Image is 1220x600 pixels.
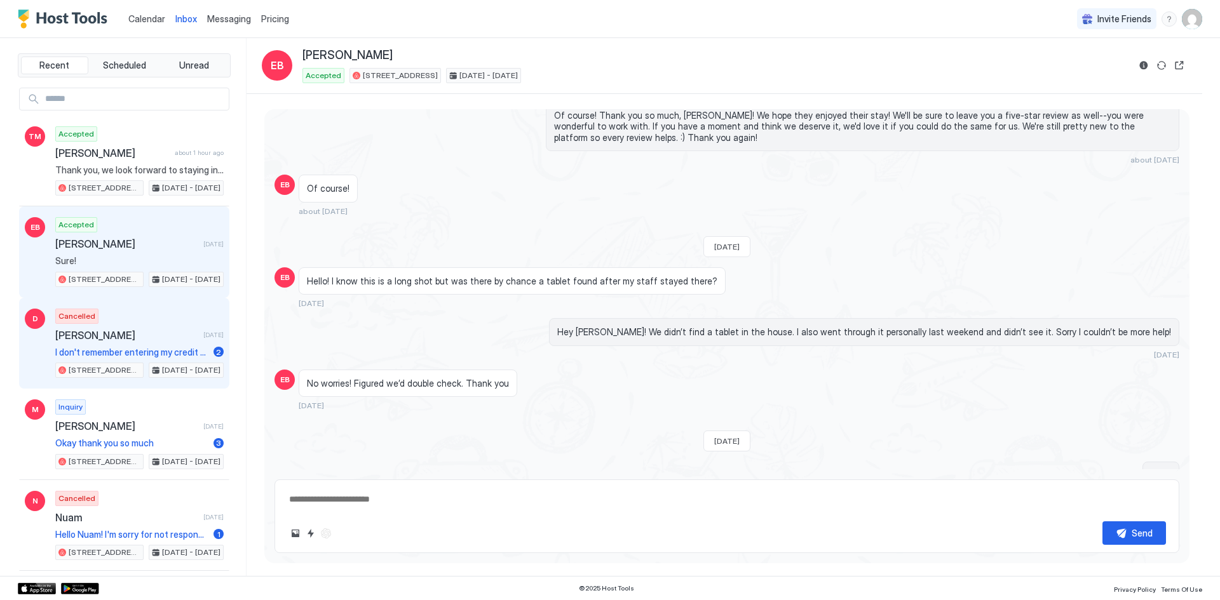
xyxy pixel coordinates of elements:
[280,179,290,190] span: EB
[299,206,348,216] span: about [DATE]
[557,326,1171,338] span: Hey [PERSON_NAME]! We didn’t find a tablet in the house. I also went through it personally last w...
[1102,521,1166,545] button: Send
[29,131,41,142] span: TM
[18,583,56,594] a: App Store
[162,182,220,194] span: [DATE] - [DATE]
[1154,58,1169,73] button: Sync reservation
[203,422,224,430] span: [DATE]
[1161,585,1202,593] span: Terms Of Use
[299,401,324,410] span: [DATE]
[30,222,40,233] span: EB
[307,276,717,287] span: Hello! I know this is a long shot but was there by chance a tablet found after my staff stayed th...
[69,456,140,467] span: [STREET_ADDRESS]
[55,164,224,176] span: Thank you, we look forward to staying in your Airbnb.
[162,364,220,376] span: [DATE] - [DATE]
[217,530,220,539] span: 1
[303,526,318,541] button: Quick reply
[21,57,88,74] button: Recent
[175,13,197,24] span: Inbox
[39,60,69,71] span: Recent
[207,13,251,24] span: Messaging
[1162,11,1177,27] div: menu
[714,242,740,251] span: [DATE]
[714,436,740,446] span: [DATE]
[128,13,165,24] span: Calendar
[203,513,224,521] span: [DATE]
[175,12,197,25] a: Inbox
[280,272,290,283] span: EB
[207,12,251,25] a: Messaging
[1172,58,1187,73] button: Open reservation
[18,10,113,29] a: Host Tools Logo
[55,237,198,250] span: [PERSON_NAME]
[103,60,146,71] span: Scheduled
[302,48,393,63] span: [PERSON_NAME]
[55,255,224,267] span: Sure!
[91,57,158,74] button: Scheduled
[69,364,140,376] span: [STREET_ADDRESS]
[69,274,140,285] span: [STREET_ADDRESS]
[1114,582,1156,595] a: Privacy Policy
[32,313,38,324] span: D
[1114,585,1156,593] span: Privacy Policy
[216,347,221,357] span: 2
[58,219,94,230] span: Accepted
[55,329,198,342] span: [PERSON_NAME]
[55,437,208,449] span: Okay thank you so much
[162,456,220,467] span: [DATE] - [DATE]
[306,70,341,81] span: Accepted
[307,378,509,389] span: No worries! Figured we’d double check. Thank you
[18,53,231,77] div: tab-group
[69,547,140,558] span: [STREET_ADDRESS]
[459,70,518,81] span: [DATE] - [DATE]
[1182,9,1202,29] div: User profile
[55,511,198,524] span: Nuam
[261,13,289,25] span: Pricing
[58,401,83,413] span: Inquiry
[1154,350,1179,359] span: [DATE]
[32,495,38,507] span: N
[1130,155,1179,164] span: about [DATE]
[307,183,349,194] span: Of course!
[175,149,224,157] span: about 1 hour ago
[58,493,95,504] span: Cancelled
[58,310,95,322] span: Cancelled
[271,58,284,73] span: EB
[162,274,220,285] span: [DATE] - [DATE]
[55,147,170,159] span: [PERSON_NAME]
[579,584,634,592] span: © 2025 Host Tools
[1136,58,1151,73] button: Reservation information
[160,57,227,74] button: Unread
[32,404,39,415] span: M
[40,88,229,110] input: Input Field
[58,128,94,140] span: Accepted
[203,331,224,339] span: [DATE]
[162,547,220,558] span: [DATE] - [DATE]
[55,347,208,358] span: I don't remember entering my credit card information on the website. It may be possible that a ol...
[288,526,303,541] button: Upload image
[69,182,140,194] span: [STREET_ADDRESS]
[61,583,99,594] a: Google Play Store
[179,60,209,71] span: Unread
[128,12,165,25] a: Calendar
[1132,526,1153,540] div: Send
[203,240,224,248] span: [DATE]
[216,438,221,448] span: 3
[55,529,208,540] span: Hello Nuam! I'm sorry for not responding faster. I would love to accept your request, but I want ...
[363,70,438,81] span: [STREET_ADDRESS]
[554,110,1171,143] span: Of course! Thank you so much, [PERSON_NAME]! We hope they enjoyed their stay! We'll be sure to le...
[299,298,324,308] span: [DATE]
[280,374,290,385] span: EB
[1161,582,1202,595] a: Terms Of Use
[55,420,198,432] span: [PERSON_NAME]
[1097,13,1151,25] span: Invite Friends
